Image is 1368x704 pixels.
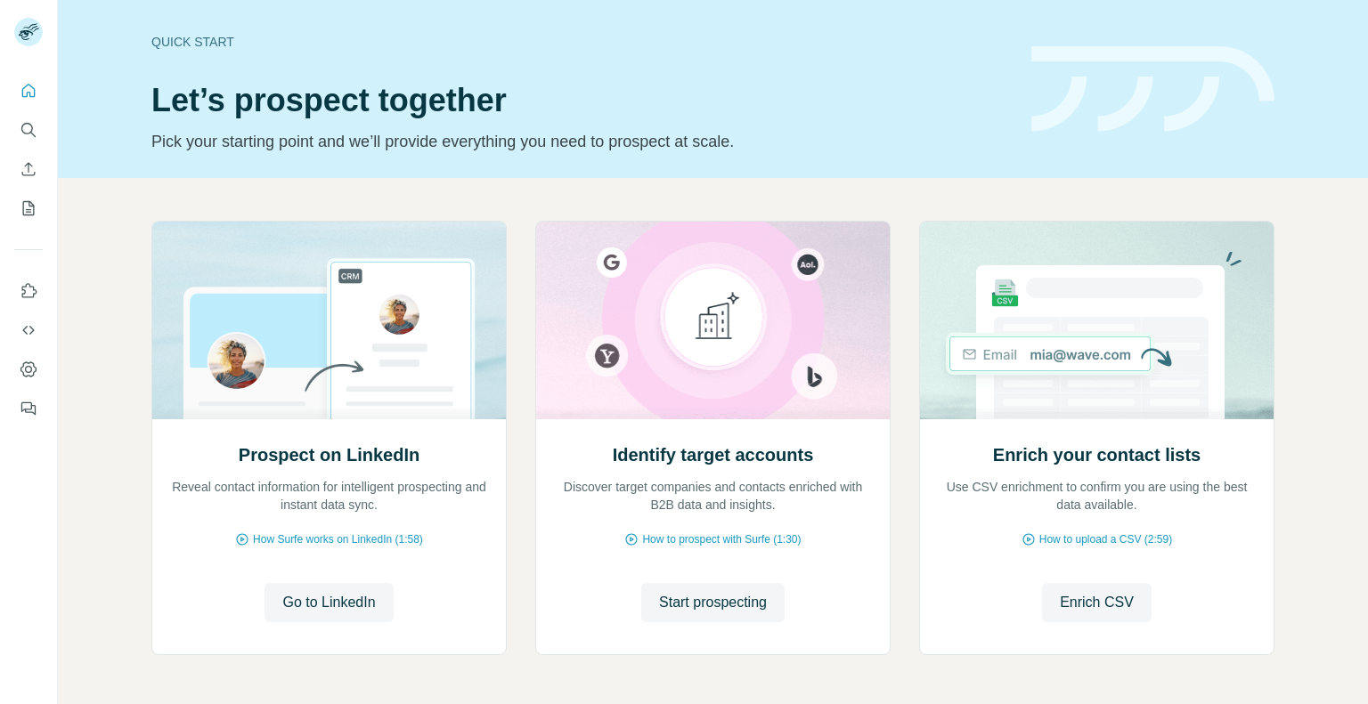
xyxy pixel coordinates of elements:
span: Enrich CSV [1060,592,1134,613]
img: Identify target accounts [535,222,891,419]
h2: Enrich your contact lists [993,442,1201,467]
button: Use Surfe API [14,314,43,346]
span: Start prospecting [659,592,767,613]
button: My lists [14,192,43,224]
span: How to prospect with Surfe (1:30) [642,531,801,547]
button: Start prospecting [641,583,785,622]
button: Enrich CSV [1042,583,1152,622]
button: Feedback [14,392,43,425]
button: Enrich CSV [14,153,43,185]
button: Quick start [14,75,43,107]
img: Prospect on LinkedIn [151,222,507,419]
p: Reveal contact information for intelligent prospecting and instant data sync. [170,478,488,514]
h1: Let’s prospect together [151,83,1010,118]
img: Enrich your contact lists [919,222,1274,419]
button: Use Surfe on LinkedIn [14,275,43,307]
button: Search [14,114,43,146]
p: Pick your starting point and we’ll provide everything you need to prospect at scale. [151,129,1010,154]
button: Go to LinkedIn [265,583,393,622]
h2: Prospect on LinkedIn [239,442,419,467]
span: How Surfe works on LinkedIn (1:58) [253,531,423,547]
p: Discover target companies and contacts enriched with B2B data and insights. [554,478,872,514]
button: Dashboard [14,353,43,385]
img: banner [1031,46,1274,133]
span: Go to LinkedIn [282,592,375,613]
span: How to upload a CSV (2:59) [1039,531,1172,547]
h2: Identify target accounts [613,442,814,467]
p: Use CSV enrichment to confirm you are using the best data available. [938,478,1256,514]
div: Quick start [151,33,1010,51]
